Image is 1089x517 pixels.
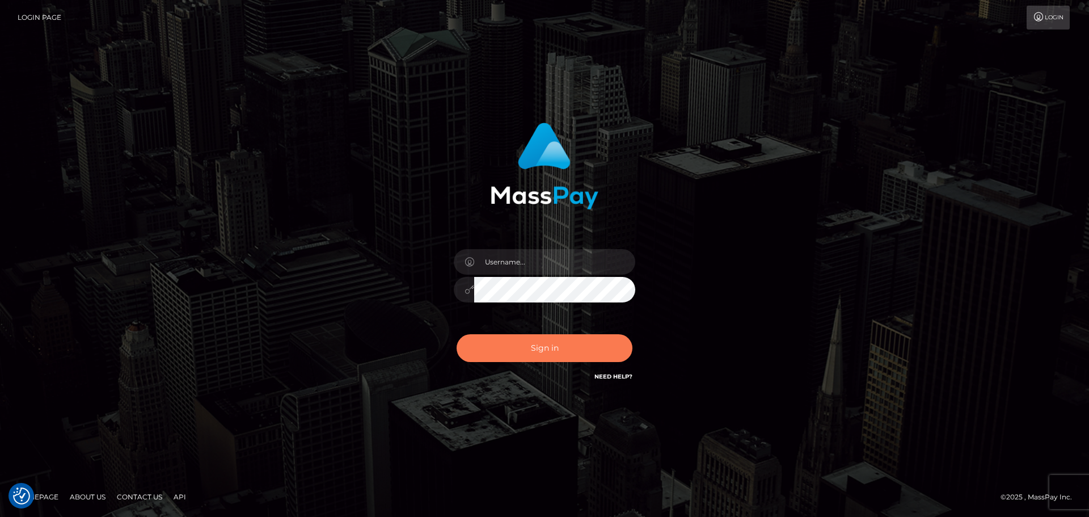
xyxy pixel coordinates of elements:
div: © 2025 , MassPay Inc. [1001,491,1080,503]
button: Sign in [457,334,632,362]
a: Homepage [12,488,63,506]
img: Revisit consent button [13,487,30,505]
a: Login [1027,6,1070,30]
input: Username... [474,249,635,275]
img: MassPay Login [491,123,598,209]
a: Need Help? [594,373,632,380]
a: About Us [65,488,110,506]
a: Login Page [18,6,61,30]
button: Consent Preferences [13,487,30,505]
a: Contact Us [112,488,167,506]
a: API [169,488,191,506]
